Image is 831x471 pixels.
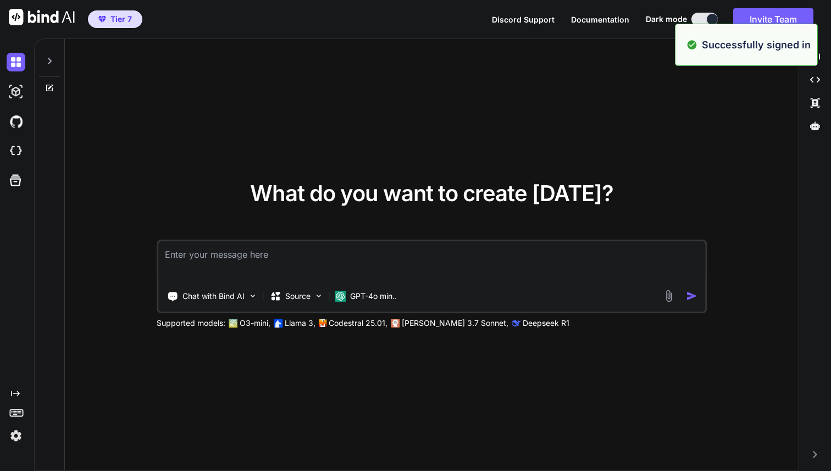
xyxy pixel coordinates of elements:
p: O3-mini, [240,318,270,329]
img: darkChat [7,53,25,71]
img: darkAi-studio [7,82,25,101]
button: premiumTier 7 [88,10,142,28]
img: Bind AI [9,9,75,25]
img: claude [391,319,400,328]
p: Codestral 25.01, [329,318,387,329]
p: Deepseek R1 [523,318,569,329]
span: What do you want to create [DATE]? [250,180,613,207]
p: Chat with Bind AI [182,291,245,302]
img: alert [686,37,697,52]
p: Supported models: [157,318,225,329]
img: Pick Tools [248,291,257,301]
img: premium [98,16,106,23]
img: GPT-4o mini [335,291,346,302]
span: Documentation [571,15,629,24]
img: githubDark [7,112,25,131]
img: Mistral-AI [319,319,326,327]
img: Pick Models [314,291,323,301]
img: attachment [662,290,675,302]
img: Llama2 [274,319,282,328]
img: cloudideIcon [7,142,25,160]
span: Discord Support [492,15,555,24]
span: Tier 7 [110,14,132,25]
img: claude [512,319,520,328]
button: Invite Team [733,8,813,30]
p: Successfully signed in [702,37,811,52]
p: Source [285,291,311,302]
img: icon [686,290,697,302]
img: settings [7,426,25,445]
p: Llama 3, [285,318,315,329]
img: GPT-4 [229,319,237,328]
p: GPT-4o min.. [350,291,397,302]
button: Documentation [571,14,629,25]
span: Dark mode [646,14,687,25]
p: [PERSON_NAME] 3.7 Sonnet, [402,318,508,329]
button: Discord Support [492,14,555,25]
